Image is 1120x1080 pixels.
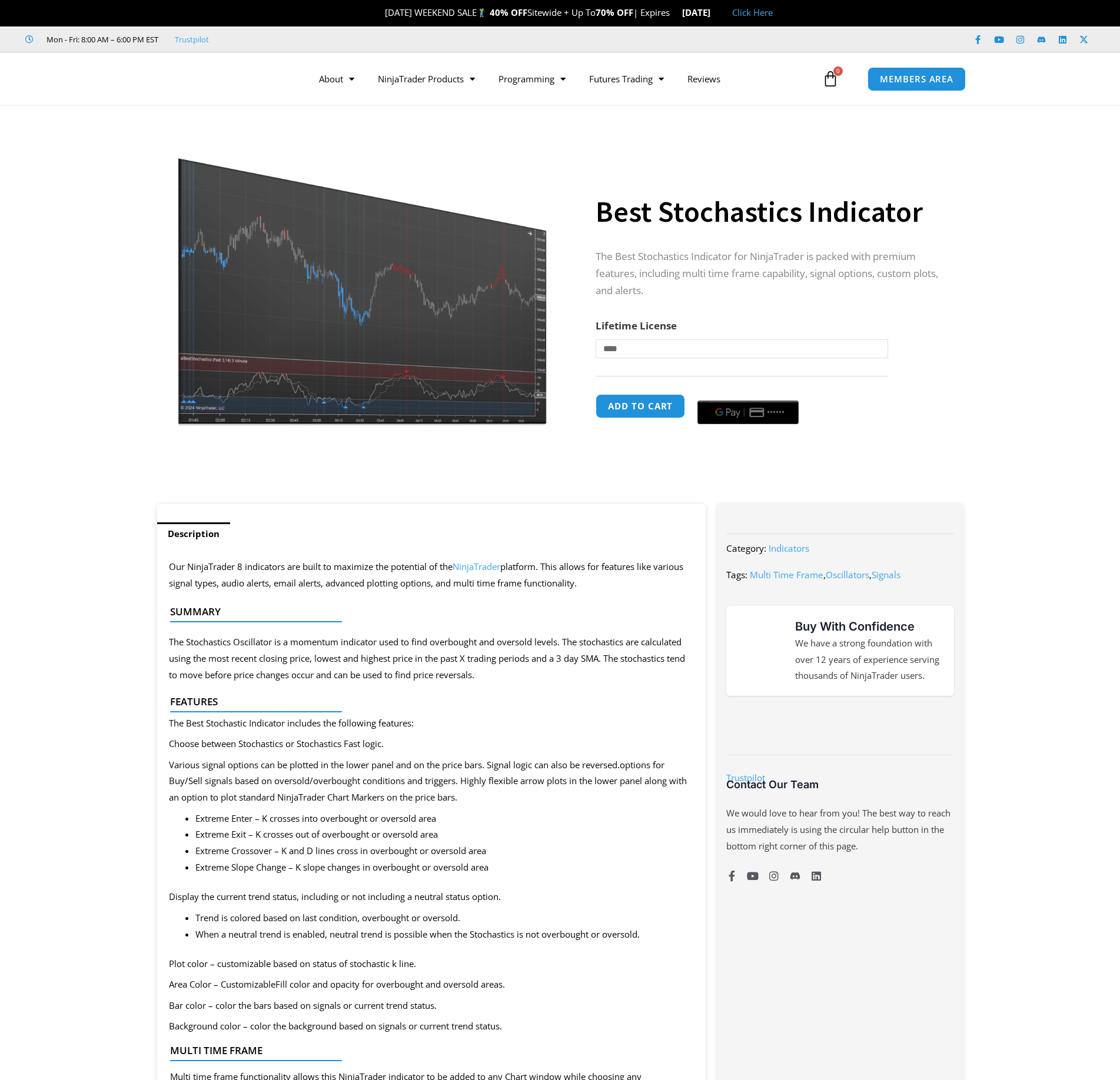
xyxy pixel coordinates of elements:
[307,65,366,92] a: About
[453,561,500,572] a: NinjaTrader
[726,542,766,554] span: Category:
[157,522,230,545] a: Description
[169,636,685,681] span: The Stochastics Oscillator is a momentum indicator used to find overbought and oversold levels. T...
[805,62,856,96] a: 0
[726,778,953,791] h3: Contact Our Team
[195,928,640,940] span: When a neutral trend is enabled, neutral trend is possible when the Stochastics is not overbought...
[195,912,460,924] span: Trend is colored based on last condition, overbought or oversold.
[833,66,843,76] span: 0
[307,65,819,92] nav: Menu
[596,394,685,418] button: Add to cart
[373,6,682,18] span: [DATE] WEEKEND SALE Sitewide + Up To | Expires
[170,606,684,618] h4: Summary
[170,1045,684,1056] h4: Multi Time Frame
[175,32,209,46] a: Trustpilot
[169,958,416,969] span: Plot color – customizable based on status of stochastic k line.
[769,542,809,554] a: Indicators
[195,845,486,856] span: Extreme Crossover – K and D lines cross in overbought or oversold area
[174,125,552,428] img: Best Stochastics
[795,618,942,635] h3: Buy With Confidence
[826,569,869,581] a: Oscillators
[695,392,801,394] iframe: Secure payment input frame
[596,191,939,232] h1: Best Stochastics Indicator
[169,1020,502,1032] span: Background color – color the background based on signals or current trend status.
[750,569,823,581] a: Multi Time Frame
[752,715,929,737] img: NinjaTrader Wordmark color RGB | Affordable Indicators – NinjaTrader
[169,759,620,771] span: Various signal options can be plotted in the lower panel and on the price bars. Signal logic can ...
[596,6,633,18] strong: 70% OFF
[767,408,785,416] text: ••••••
[169,759,687,804] span: options for Buy/Sell signals based on oversold/overbought conditions and triggers. Highly flexibl...
[169,978,275,990] span: Area Color – Customizable
[868,67,966,91] a: MEMBERS AREA
[711,8,720,17] img: 🏭
[670,8,679,17] img: ⌛
[750,569,900,581] span: , ,
[596,249,938,297] span: The Best Stochastics Indicator for NinjaTrader is packed with premium features, including multi t...
[596,319,677,332] label: Lifetime License
[169,738,384,749] span: Choose between Stochastics or Stochastics Fast logic.
[44,32,158,46] span: Mon - Fri: 8:00 AM – 6:00 PM EST
[872,569,900,581] a: Signals
[477,8,486,17] img: 🏌️‍♂️
[169,999,437,1011] span: Bar color – color the bars based on signals or current trend status.
[726,569,747,581] span: Tags:
[880,75,953,84] span: MEMBERS AREA
[487,65,577,92] a: Programming
[366,65,487,92] a: NinjaTrader Products
[275,978,505,990] span: Fill color and opacity for overbought and oversold areas.
[375,8,384,17] img: 🎉
[676,65,732,92] a: Reviews
[795,635,942,685] p: We have a strong foundation with over 12 years of experience serving thousands of NinjaTrader users.
[170,696,684,708] h4: Features
[682,6,720,18] strong: [DATE]
[726,805,953,855] p: We would love to hear from you! The best way to reach us immediately is using the circular help b...
[195,861,488,873] span: Extreme Slope Change – K slope changes in overbought or oversold area
[732,6,773,18] a: Click Here
[169,561,683,589] span: Our NinjaTrader 8 indicators are built to maximize the potential of the platform. This allows for...
[738,629,780,672] img: mark thumbs good 43913 | Affordable Indicators – NinjaTrader
[138,58,265,100] img: LogoAI | Affordable Indicators – NinjaTrader
[697,401,799,424] button: Buy with GPay
[195,828,438,840] span: Extreme Exit – K crosses out of overbought or oversold area
[490,6,527,18] strong: 40% OFF
[726,772,765,784] a: Trustpilot
[169,891,501,902] span: Display the current trend status, including or not including a neutral status option.
[195,812,436,824] span: Extreme Enter – K crosses into overbought or oversold area
[577,65,676,92] a: Futures Trading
